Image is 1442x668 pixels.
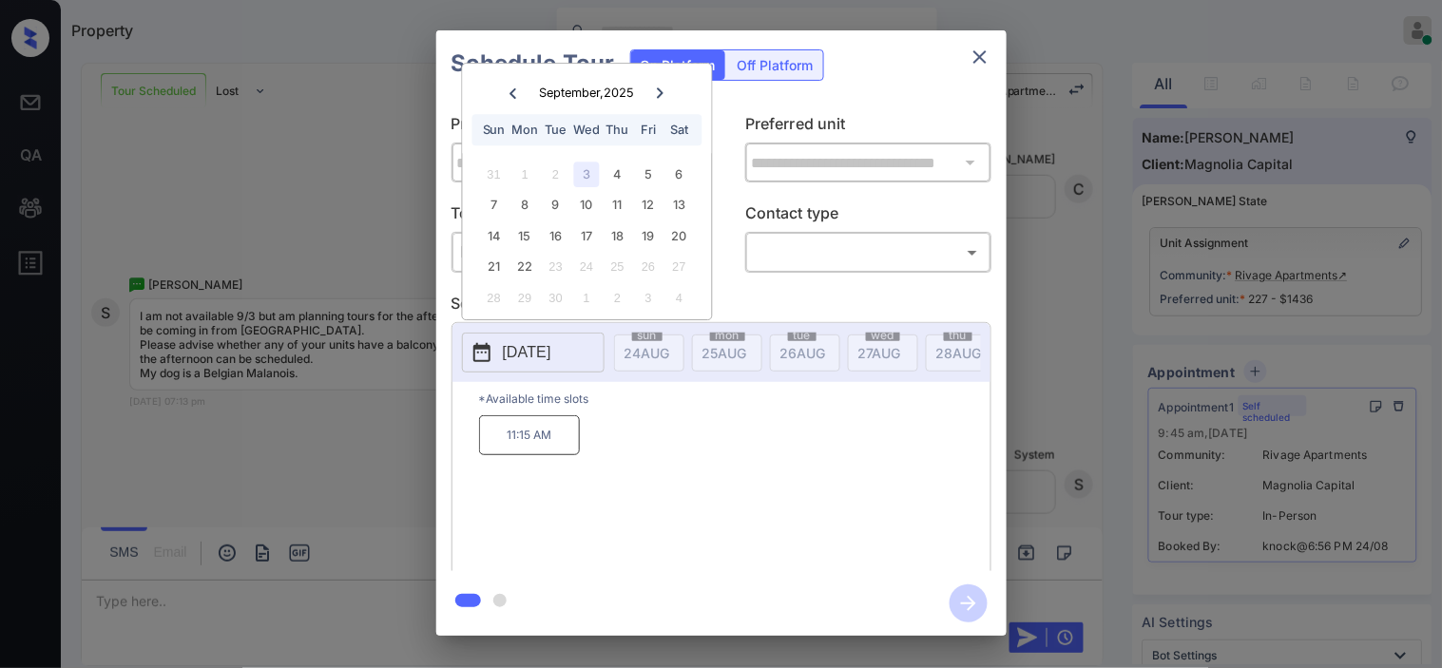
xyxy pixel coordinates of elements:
[636,193,662,219] div: Choose Friday, September 12th, 2025
[605,285,630,311] div: Not available Thursday, October 2nd, 2025
[543,117,568,143] div: Tue
[452,292,991,322] p: Select slot
[512,285,538,311] div: Not available Monday, September 29th, 2025
[605,117,630,143] div: Thu
[574,162,600,187] div: Choose Wednesday, September 3rd, 2025
[503,341,551,364] p: [DATE]
[481,223,507,249] div: Choose Sunday, September 14th, 2025
[605,193,630,219] div: Choose Thursday, September 11th, 2025
[666,162,692,187] div: Choose Saturday, September 6th, 2025
[479,415,580,455] p: 11:15 AM
[605,255,630,280] div: Not available Thursday, September 25th, 2025
[469,159,705,313] div: month 2025-09
[636,117,662,143] div: Fri
[512,255,538,280] div: Choose Monday, September 22nd, 2025
[636,223,662,249] div: Choose Friday, September 19th, 2025
[543,223,568,249] div: Choose Tuesday, September 16th, 2025
[574,193,600,219] div: Choose Wednesday, September 10th, 2025
[481,255,507,280] div: Choose Sunday, September 21st, 2025
[745,112,991,143] p: Preferred unit
[512,162,538,187] div: Not available Monday, September 1st, 2025
[745,201,991,232] p: Contact type
[666,255,692,280] div: Not available Saturday, September 27th, 2025
[666,223,692,249] div: Choose Saturday, September 20th, 2025
[512,223,538,249] div: Choose Monday, September 15th, 2025
[574,285,600,311] div: Not available Wednesday, October 1st, 2025
[543,193,568,219] div: Choose Tuesday, September 9th, 2025
[481,193,507,219] div: Choose Sunday, September 7th, 2025
[574,255,600,280] div: Not available Wednesday, September 24th, 2025
[636,255,662,280] div: Not available Friday, September 26th, 2025
[961,38,999,76] button: close
[666,285,692,311] div: Not available Saturday, October 4th, 2025
[631,50,725,80] div: On Platform
[436,30,630,97] h2: Schedule Tour
[938,579,999,628] button: btn-next
[605,162,630,187] div: Choose Thursday, September 4th, 2025
[728,50,823,80] div: Off Platform
[456,237,693,268] div: In Person
[574,117,600,143] div: Wed
[543,255,568,280] div: Not available Tuesday, September 23rd, 2025
[462,333,605,372] button: [DATE]
[481,285,507,311] div: Not available Sunday, September 28th, 2025
[543,162,568,187] div: Not available Tuesday, September 2nd, 2025
[452,112,698,143] p: Preferred community
[543,285,568,311] div: Not available Tuesday, September 30th, 2025
[636,162,662,187] div: Choose Friday, September 5th, 2025
[481,117,507,143] div: Sun
[512,117,538,143] div: Mon
[539,86,634,100] div: September , 2025
[636,285,662,311] div: Not available Friday, October 3rd, 2025
[574,223,600,249] div: Choose Wednesday, September 17th, 2025
[512,193,538,219] div: Choose Monday, September 8th, 2025
[481,162,507,187] div: Not available Sunday, August 31st, 2025
[452,201,698,232] p: Tour type
[605,223,630,249] div: Choose Thursday, September 18th, 2025
[666,117,692,143] div: Sat
[479,382,990,415] p: *Available time slots
[666,193,692,219] div: Choose Saturday, September 13th, 2025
